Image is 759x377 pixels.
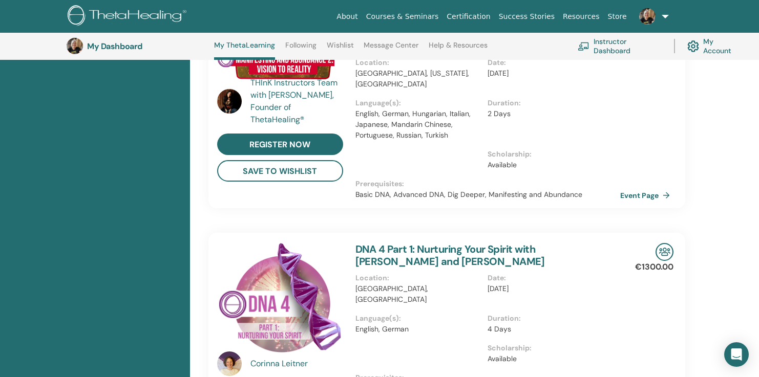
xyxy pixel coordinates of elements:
p: English, German, Hungarian, Italian, Japanese, Mandarin Chinese, Portuguese, Russian, Turkish [355,108,482,141]
h3: My Dashboard [87,41,189,51]
p: 4 Days [488,324,614,335]
a: Store [604,7,631,26]
img: default.jpg [217,351,242,376]
a: Message Center [364,41,418,57]
a: My ThetaLearning [214,41,275,60]
a: Resources [559,7,604,26]
img: DNA 4 Part 1: Nurturing Your Spirit [217,243,343,354]
img: chalkboard-teacher.svg [578,42,589,51]
p: Prerequisites : [355,179,621,189]
a: Corinna Leitner [250,358,345,370]
p: Language(s) : [355,98,482,108]
div: Open Intercom Messenger [724,342,749,367]
a: My Account [687,35,742,57]
a: Wishlist [327,41,354,57]
img: default.jpg [639,8,656,25]
p: [DATE] [488,283,614,294]
p: [GEOGRAPHIC_DATA], [US_STATE], [GEOGRAPHIC_DATA] [355,68,482,90]
img: logo.png [68,5,190,28]
button: save to wishlist [217,160,343,182]
p: Available [488,160,614,170]
a: Instructor Dashboard [578,35,662,57]
a: Success Stories [495,7,559,26]
p: [GEOGRAPHIC_DATA], [GEOGRAPHIC_DATA] [355,283,482,305]
img: default.jpg [67,38,83,54]
p: Language(s) : [355,313,482,324]
a: register now [217,134,343,155]
a: Following [285,41,317,57]
p: 2 Days [488,108,614,119]
p: Location : [355,57,482,68]
a: About [332,7,362,26]
img: default.jpg [217,89,242,114]
p: €1300.00 [635,261,673,273]
p: Duration : [488,98,614,108]
p: Location : [355,273,482,283]
p: Available [488,353,614,364]
p: [DATE] [488,68,614,79]
p: Scholarship : [488,149,614,160]
p: English, German [355,324,482,335]
p: Duration : [488,313,614,324]
a: Certification [442,7,494,26]
a: Help & Resources [429,41,488,57]
p: Date : [488,273,614,283]
p: Basic DNA, Advanced DNA, Dig Deeper, Manifesting and Abundance [355,189,621,200]
a: Event Page [620,188,674,203]
a: DNA 4 Part 1: Nurturing Your Spirit with [PERSON_NAME] and [PERSON_NAME] [355,242,545,268]
p: Scholarship : [488,343,614,353]
span: register now [249,139,310,150]
img: cog.svg [687,38,699,55]
a: THInK Instructors Team with [PERSON_NAME], Founder of ThetaHealing® [250,77,345,126]
img: In-Person Seminar [656,243,673,261]
a: Courses & Seminars [362,7,443,26]
p: Date : [488,57,614,68]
